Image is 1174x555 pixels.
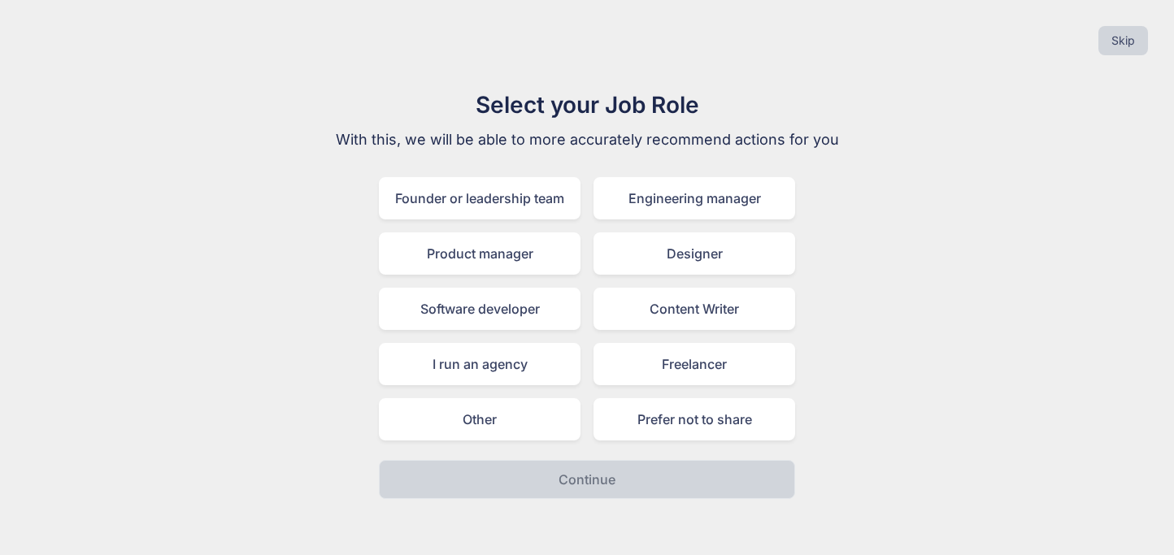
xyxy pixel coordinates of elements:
[379,232,580,275] div: Product manager
[379,343,580,385] div: I run an agency
[314,128,860,151] p: With this, we will be able to more accurately recommend actions for you
[379,288,580,330] div: Software developer
[594,343,795,385] div: Freelancer
[594,398,795,440] div: Prefer not to share
[594,232,795,275] div: Designer
[594,288,795,330] div: Content Writer
[379,177,580,219] div: Founder or leadership team
[1098,26,1148,55] button: Skip
[379,460,795,499] button: Continue
[314,88,860,122] h1: Select your Job Role
[559,470,615,489] p: Continue
[594,177,795,219] div: Engineering manager
[379,398,580,440] div: Other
